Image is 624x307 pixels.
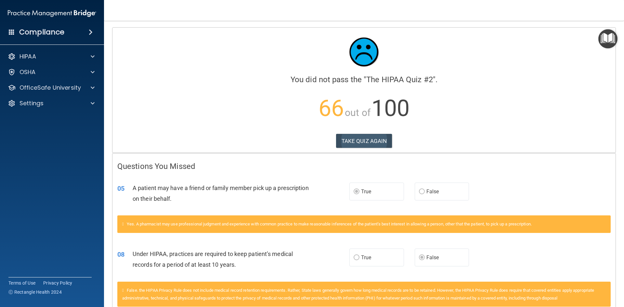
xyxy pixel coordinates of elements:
span: A patient may have a friend or family member pick up a prescription on their behalf. [133,185,309,202]
span: 66 [318,95,344,122]
span: 100 [371,95,409,122]
h4: Compliance [19,28,64,37]
span: True [361,254,371,261]
img: sad_face.ecc698e2.jpg [344,32,383,71]
span: False [426,254,439,261]
a: OSHA [8,68,95,76]
h4: Questions You Missed [117,162,611,171]
span: 05 [117,185,124,192]
input: False [419,255,425,260]
p: OSHA [19,68,36,76]
span: The HIPAA Quiz #2 [366,75,433,84]
a: Settings [8,99,95,107]
img: PMB logo [8,7,96,20]
input: True [354,189,359,194]
span: False. the HIPAA Privacy Rule does not include medical record retention requirements. Rather, Sta... [122,288,594,301]
a: Privacy Policy [43,280,72,286]
span: Ⓒ Rectangle Health 2024 [8,289,62,295]
input: False [419,189,425,194]
span: False [426,188,439,195]
button: TAKE QUIZ AGAIN [336,134,392,148]
h4: You did not pass the " ". [117,75,611,84]
button: Open Resource Center [598,29,617,48]
span: True [361,188,371,195]
p: HIPAA [19,53,36,60]
input: True [354,255,359,260]
a: Terms of Use [8,280,35,286]
span: Under HIPAA, practices are required to keep patient’s medical records for a period of at least 10... [133,250,293,268]
a: OfficeSafe University [8,84,95,92]
a: HIPAA [8,53,95,60]
p: Settings [19,99,44,107]
span: 08 [117,250,124,258]
p: OfficeSafe University [19,84,81,92]
span: out of [345,107,370,118]
span: Yes. A pharmacist may use professional judgment and experience with common practice to make reaso... [127,222,532,226]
